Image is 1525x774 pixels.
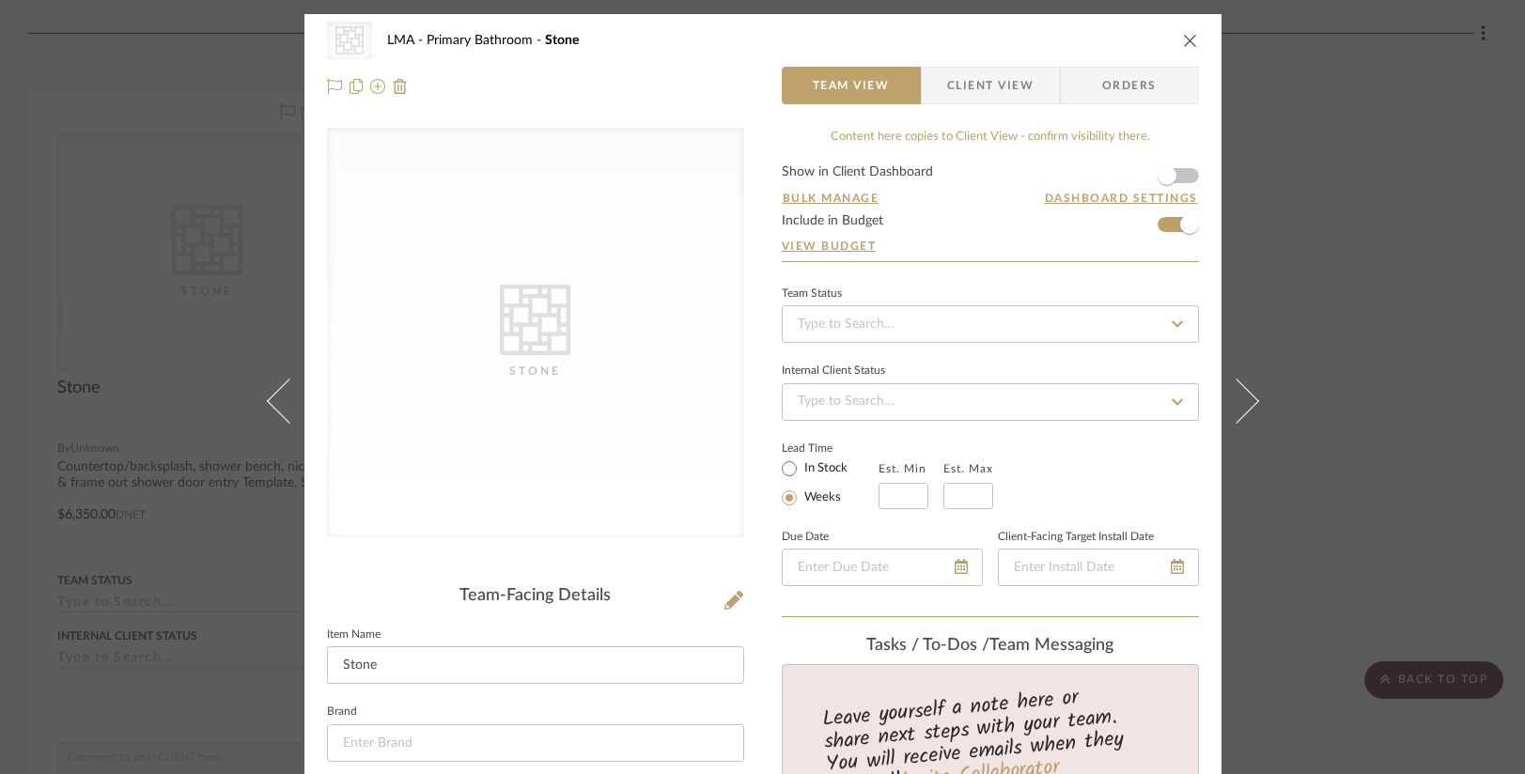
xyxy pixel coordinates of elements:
[879,462,926,475] label: Est. Min
[327,630,381,640] label: Item Name
[782,190,880,207] button: Bulk Manage
[782,549,983,586] input: Enter Due Date
[947,67,1034,104] span: Client View
[998,533,1154,542] label: Client-Facing Target Install Date
[782,533,829,542] label: Due Date
[801,460,848,477] label: In Stock
[866,637,989,654] span: Tasks / To-Dos /
[782,383,1199,421] input: Type to Search…
[387,34,427,47] span: LMA
[327,586,744,607] div: Team-Facing Details
[545,34,579,47] span: Stone
[943,462,993,475] label: Est. Max
[782,440,879,457] label: Lead Time
[782,128,1199,147] div: Content here copies to Client View - confirm visibility there.
[1044,190,1199,207] button: Dashboard Settings
[393,79,408,94] img: Remove from project
[998,549,1199,586] input: Enter Install Date
[801,489,841,506] label: Weeks
[327,646,744,684] input: Enter Item Name
[327,724,744,762] input: Enter Brand
[427,34,545,47] span: Primary Bathroom
[782,289,842,299] div: Team Status
[1182,32,1199,49] button: close
[442,362,630,380] div: Stone
[782,305,1199,343] input: Type to Search…
[327,707,357,717] label: Brand
[782,239,1199,254] a: View Budget
[782,636,1199,657] div: team Messaging
[813,67,890,104] span: Team View
[782,457,879,509] mat-radio-group: Select item type
[1082,67,1177,104] span: Orders
[782,366,885,376] div: Internal Client Status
